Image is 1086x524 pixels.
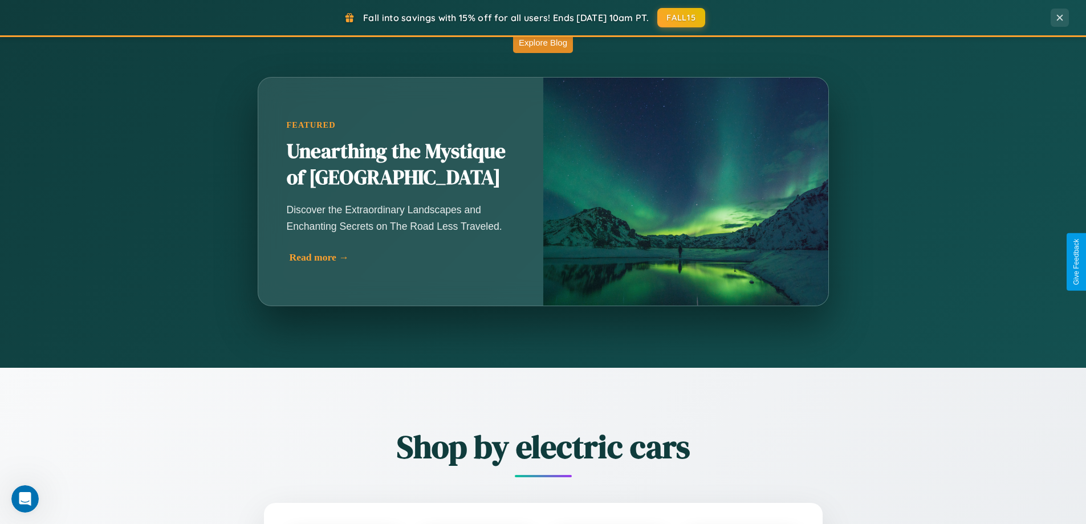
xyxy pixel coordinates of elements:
h2: Unearthing the Mystique of [GEOGRAPHIC_DATA] [287,139,515,191]
button: FALL15 [657,8,705,27]
h2: Shop by electric cars [201,425,885,469]
button: Explore Blog [513,32,573,53]
div: Read more → [290,251,518,263]
iframe: Intercom live chat [11,485,39,513]
span: Fall into savings with 15% off for all users! Ends [DATE] 10am PT. [363,12,649,23]
div: Featured [287,120,515,130]
p: Discover the Extraordinary Landscapes and Enchanting Secrets on The Road Less Traveled. [287,202,515,234]
div: Give Feedback [1072,239,1080,285]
